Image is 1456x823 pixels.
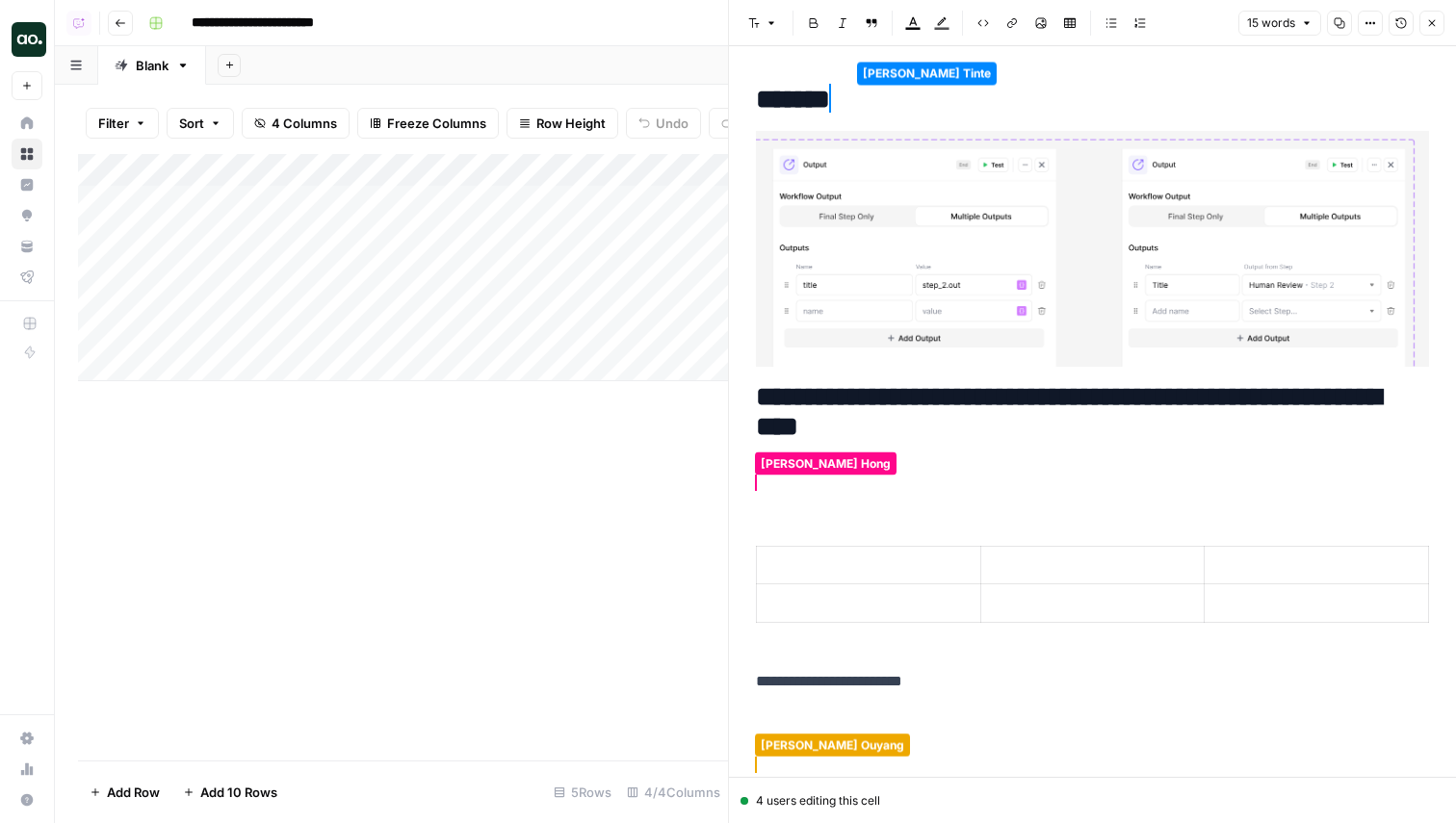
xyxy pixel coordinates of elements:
a: Home [12,108,42,139]
span: Sort [179,114,204,133]
a: Opportunities [12,200,42,231]
span: Add Row [107,783,160,802]
button: Add Row [78,777,171,808]
button: Undo [626,108,701,139]
button: Filter [86,108,159,139]
a: Settings [12,723,42,754]
a: Usage [12,754,42,784]
button: Help + Support [12,784,42,815]
span: Freeze Columns [387,114,486,133]
div: Blank [136,56,169,75]
span: 4 Columns [272,114,337,133]
div: 4/4 Columns [619,777,728,808]
span: Filter [98,114,129,133]
img: Screenshot%202025-09-12%20at%2016.12.32.png [756,131,1429,367]
button: Row Height [507,108,618,139]
a: Insights [12,169,42,200]
button: Freeze Columns [357,108,499,139]
span: Add 10 Rows [200,783,277,802]
span: 15 words [1247,14,1295,32]
button: 4 Columns [242,108,350,139]
button: 15 words [1238,11,1321,36]
a: Blank [98,46,206,85]
span: Undo [656,114,689,133]
div: 5 Rows [546,777,619,808]
button: Add 10 Rows [171,777,289,808]
div: 4 users editing this cell [741,792,1444,810]
a: Your Data [12,231,42,262]
button: Workspace: AirOps Builders [12,15,42,64]
a: Browse [12,139,42,169]
span: Row Height [536,114,606,133]
img: AirOps Builders Logo [12,22,46,57]
button: Sort [167,108,234,139]
a: Flightpath [12,262,42,293]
